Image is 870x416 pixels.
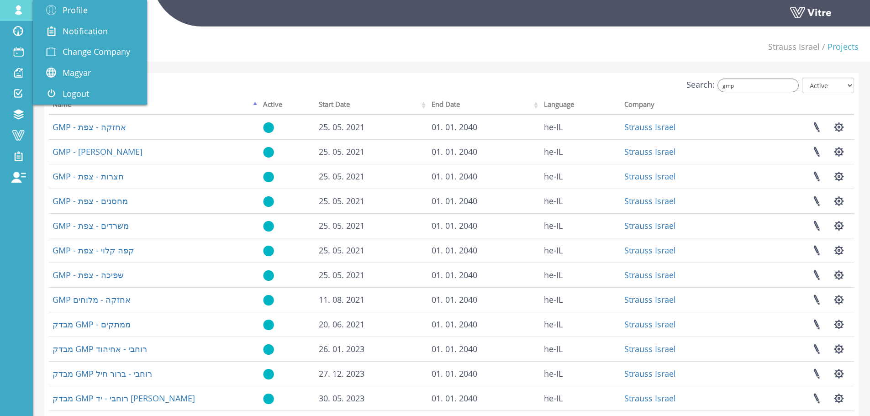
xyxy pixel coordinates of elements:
[315,287,428,312] td: 11. 08. 2021
[624,195,676,206] a: Strauss Israel
[428,361,541,386] td: 01. 01. 2040
[820,41,859,53] li: Projects
[624,220,676,231] a: Strauss Israel
[315,115,428,139] td: 25. 05. 2021
[540,287,621,312] td: he-IL
[540,312,621,337] td: he-IL
[540,97,621,115] th: Language
[624,269,676,280] a: Strauss Israel
[540,164,621,189] td: he-IL
[624,393,676,404] a: Strauss Israel
[53,269,124,280] a: GMP - שפיכה - צפת
[717,79,799,92] input: Search:
[428,263,541,287] td: 01. 01. 2040
[63,26,108,37] span: Notification
[263,221,274,232] img: yes
[428,139,541,164] td: 01. 01. 2040
[63,88,89,99] span: Logout
[263,393,274,405] img: yes
[428,238,541,263] td: 01. 01. 2040
[33,84,147,105] a: Logout
[33,42,147,63] a: Change Company
[315,213,428,238] td: 25. 05. 2021
[53,343,147,354] a: מבדק GMP רוחבי - אחיהוד
[428,115,541,139] td: 01. 01. 2040
[624,319,676,330] a: Strauss Israel
[263,245,274,257] img: yes
[624,343,676,354] a: Strauss Israel
[263,319,274,331] img: yes
[624,245,676,256] a: Strauss Israel
[540,213,621,238] td: he-IL
[540,115,621,139] td: he-IL
[428,213,541,238] td: 01. 01. 2040
[768,41,820,52] a: Strauss Israel
[49,97,259,115] th: Name: activate to sort column descending
[53,146,142,157] a: GMP - [PERSON_NAME]
[63,5,88,16] span: Profile
[53,171,124,182] a: GMP - חצרות - צפת
[315,238,428,263] td: 25. 05. 2021
[53,393,195,404] a: מבדק GMP רוחבי - יד [PERSON_NAME]
[428,189,541,213] td: 01. 01. 2040
[315,361,428,386] td: 27. 12. 2023
[624,171,676,182] a: Strauss Israel
[33,21,147,42] a: Notification
[428,312,541,337] td: 01. 01. 2040
[263,344,274,355] img: yes
[263,295,274,306] img: yes
[624,121,676,132] a: Strauss Israel
[315,189,428,213] td: 25. 05. 2021
[53,195,128,206] a: GMP - מחסנים - צפת
[624,368,676,379] a: Strauss Israel
[315,139,428,164] td: 25. 05. 2021
[263,270,274,281] img: yes
[624,294,676,305] a: Strauss Israel
[53,319,131,330] a: מבדק GMP - ממתקים
[428,164,541,189] td: 01. 01. 2040
[259,97,315,115] th: Active
[263,147,274,158] img: yes
[53,220,129,231] a: GMP - משרדים - צפת
[315,97,428,115] th: Start Date: activate to sort column ascending
[53,294,131,305] a: GMP אחזקה - מלוחים
[686,79,799,92] label: Search:
[33,63,147,84] a: Magyar
[63,67,91,78] span: Magyar
[63,46,130,57] span: Change Company
[315,263,428,287] td: 25. 05. 2021
[624,146,676,157] a: Strauss Israel
[263,196,274,207] img: yes
[540,337,621,361] td: he-IL
[428,386,541,411] td: 01. 01. 2040
[315,164,428,189] td: 25. 05. 2021
[53,368,152,379] a: מבדק GMP רוחבי - ברור חיל
[540,238,621,263] td: he-IL
[540,189,621,213] td: he-IL
[263,171,274,183] img: yes
[315,337,428,361] td: 26. 01. 2023
[540,386,621,411] td: he-IL
[263,369,274,380] img: yes
[428,97,541,115] th: End Date: activate to sort column ascending
[540,361,621,386] td: he-IL
[53,245,134,256] a: GMP - קפה קלוי - צפת
[540,263,621,287] td: he-IL
[53,121,126,132] a: GMP - אחזקה - צפת
[263,122,274,133] img: yes
[540,139,621,164] td: he-IL
[428,287,541,312] td: 01. 01. 2040
[315,312,428,337] td: 20. 06. 2021
[315,386,428,411] td: 30. 05. 2023
[428,337,541,361] td: 01. 01. 2040
[621,97,744,115] th: Company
